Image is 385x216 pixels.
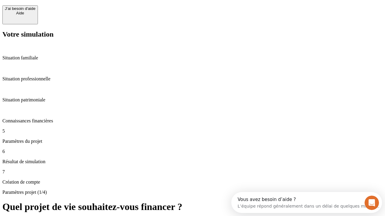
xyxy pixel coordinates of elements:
[2,149,383,154] p: 6
[2,128,383,134] p: 5
[2,201,383,212] h1: Quel projet de vie souhaitez-vous financer ?
[2,97,383,103] p: Situation patrimoniale
[5,6,35,11] div: J’ai besoin d'aide
[2,179,383,185] p: Création de compte
[2,118,383,124] p: Connaissances financières
[2,139,383,144] p: Paramètres du projet
[6,5,148,10] div: Vous avez besoin d’aide ?
[365,196,379,210] iframe: Intercom live chat
[2,190,383,195] p: Paramètres projet (1/4)
[5,11,35,15] div: Aide
[2,55,383,61] p: Situation familiale
[2,169,383,175] p: 7
[2,76,383,82] p: Situation professionnelle
[2,159,383,164] p: Résultat de simulation
[6,10,148,16] div: L’équipe répond généralement dans un délai de quelques minutes.
[2,2,166,19] div: Ouvrir le Messenger Intercom
[2,30,383,38] h2: Votre simulation
[231,192,382,213] iframe: Intercom live chat discovery launcher
[2,5,38,24] button: J’ai besoin d'aideAide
